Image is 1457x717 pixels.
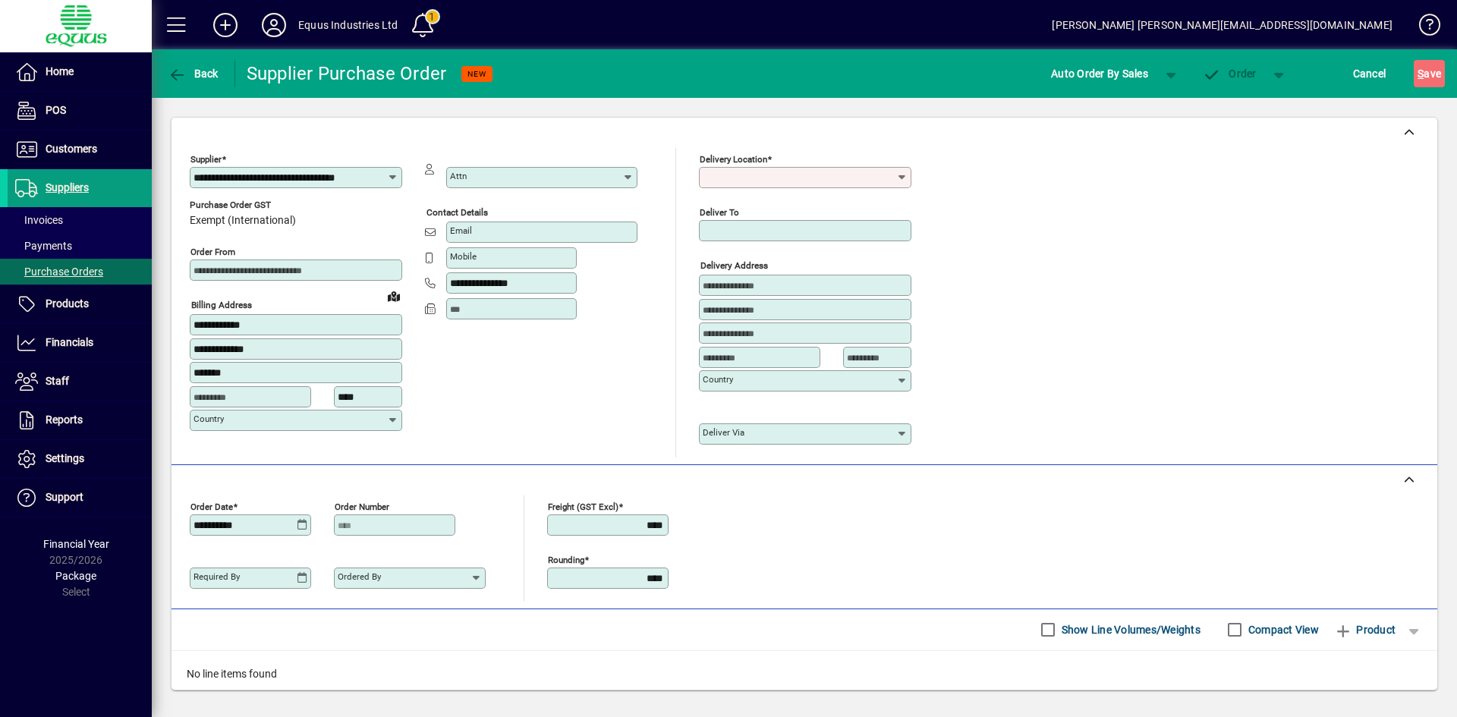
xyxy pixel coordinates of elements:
span: Customers [46,143,97,155]
span: ave [1418,61,1441,86]
span: Support [46,491,83,503]
span: Auto Order By Sales [1051,61,1148,86]
a: Customers [8,131,152,168]
a: POS [8,92,152,130]
a: View on map [382,284,406,308]
mat-label: Mobile [450,251,477,262]
span: Exempt (International) [190,215,296,227]
mat-label: Supplier [190,154,222,165]
div: Equus Industries Ltd [298,13,398,37]
a: Payments [8,233,152,259]
button: Profile [250,11,298,39]
span: Back [168,68,219,80]
span: Payments [15,240,72,252]
mat-label: Rounding [548,554,584,564]
button: Product [1326,616,1403,643]
a: Settings [8,440,152,478]
mat-label: Required by [194,571,240,582]
span: Order [1203,68,1257,80]
a: Products [8,285,152,323]
span: Financials [46,336,93,348]
mat-label: Ordered by [338,571,381,582]
label: Show Line Volumes/Weights [1059,622,1201,637]
span: Staff [46,375,69,387]
a: Support [8,479,152,517]
span: S [1418,68,1424,80]
a: Knowledge Base [1408,3,1438,52]
span: Purchase Order GST [190,200,296,210]
button: Save [1414,60,1445,87]
span: Invoices [15,214,63,226]
span: Products [46,297,89,310]
button: Add [201,11,250,39]
span: Financial Year [43,538,109,550]
mat-label: Country [194,414,224,424]
mat-label: Attn [450,171,467,181]
mat-label: Email [450,225,472,236]
span: Purchase Orders [15,266,103,278]
span: Settings [46,452,84,464]
span: Reports [46,414,83,426]
a: Invoices [8,207,152,233]
a: Financials [8,324,152,362]
div: [PERSON_NAME] [PERSON_NAME][EMAIL_ADDRESS][DOMAIN_NAME] [1052,13,1392,37]
div: No line items found [172,651,1437,697]
label: Compact View [1245,622,1319,637]
mat-label: Freight (GST excl) [548,501,618,511]
button: Cancel [1349,60,1390,87]
a: Staff [8,363,152,401]
button: Order [1195,60,1264,87]
span: Suppliers [46,181,89,193]
span: Package [55,570,96,582]
button: Auto Order By Sales [1043,60,1156,87]
mat-label: Delivery Location [700,154,767,165]
a: Purchase Orders [8,259,152,285]
div: Supplier Purchase Order [247,61,447,86]
span: NEW [467,69,486,79]
span: Home [46,65,74,77]
a: Home [8,53,152,91]
span: Cancel [1353,61,1386,86]
span: POS [46,104,66,116]
a: Reports [8,401,152,439]
mat-label: Order number [335,501,389,511]
span: Product [1334,618,1396,642]
mat-label: Order date [190,501,233,511]
button: Back [164,60,222,87]
app-page-header-button: Back [152,60,235,87]
mat-label: Order from [190,247,235,257]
